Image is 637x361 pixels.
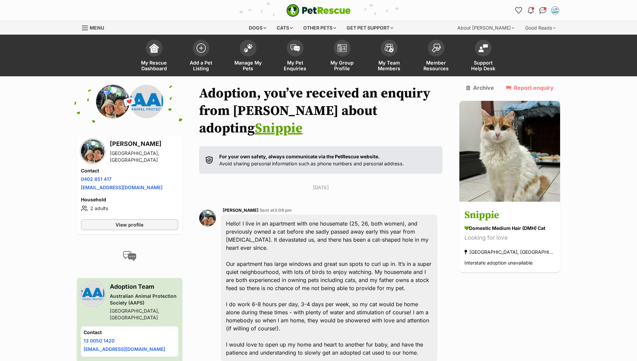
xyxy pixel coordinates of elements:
h4: Contact [84,329,176,336]
strong: For your own safety, always communicate via the PetRescue website. [219,154,380,159]
div: Domestic Medium Hair (DMH) Cat [464,225,555,232]
a: [EMAIL_ADDRESS][DOMAIN_NAME] [84,346,165,352]
a: Favourites [513,5,524,16]
span: My Group Profile [327,60,357,71]
a: My Team Members [366,36,413,76]
img: Taylor Johnson profile pic [81,139,104,163]
span: My Pet Enquiries [280,60,310,71]
h4: Household [81,196,178,203]
img: member-resources-icon-8e73f808a243e03378d46382f2149f9095a855e16c252ad45f914b54edf8863c.svg [431,43,441,52]
img: Adoption Team profile pic [552,7,558,14]
div: [GEOGRAPHIC_DATA], [GEOGRAPHIC_DATA] [110,308,178,321]
div: Get pet support [342,21,398,35]
img: Australian Animal Protection Society (AAPS) profile pic [81,282,104,306]
a: 0402 851 417 [81,176,111,182]
img: logo-e224e6f780fb5917bec1dbf3a21bbac754714ae5b6737aabdf751b685950b380.svg [286,4,351,17]
div: Looking for love [464,234,555,243]
img: manage-my-pets-icon-02211641906a0b7f246fdf0571729dbe1e7629f14944591b6c1af311fb30b64b.svg [243,44,253,52]
img: Taylor Johnson profile pic [96,85,130,118]
div: Good Reads [520,21,560,35]
a: Archive [466,85,494,91]
div: [GEOGRAPHIC_DATA], [GEOGRAPHIC_DATA] [464,248,555,257]
span: Support Help Desk [468,60,498,71]
a: Snippie [255,120,303,137]
a: My Rescue Dashboard [131,36,178,76]
img: add-pet-listing-icon-0afa8454b4691262ce3f59096e99ab1cd57d4a30225e0717b998d2c9b9846f56.svg [196,43,206,53]
a: [EMAIL_ADDRESS][DOMAIN_NAME] [81,185,163,190]
img: group-profile-icon-3fa3cf56718a62981997c0bc7e787c4b2cf8bcc04b72c1350f741eb67cf2f40e.svg [337,44,347,52]
a: Snippie Domestic Medium Hair (DMH) Cat Looking for love [GEOGRAPHIC_DATA], [GEOGRAPHIC_DATA] Inte... [459,203,560,273]
div: Australian Animal Protection Society (AAPS) [110,293,178,306]
a: Support Help Desk [460,36,507,76]
img: notifications-46538b983faf8c2785f20acdc204bb7945ddae34d4c08c2a6579f10ce5e182be.svg [528,7,533,14]
div: About [PERSON_NAME] [453,21,519,35]
div: Cats [272,21,298,35]
a: Report enquiry [506,85,554,91]
img: Snippie [459,101,560,202]
img: dashboard-icon-eb2f2d2d3e046f16d808141f083e7271f6b2e854fb5c12c21221c1fb7104beca.svg [149,43,159,53]
h1: Adoption, you’ve received an enquiry from [PERSON_NAME] about adopting [199,85,443,137]
img: chat-41dd97257d64d25036548639549fe6c8038ab92f7586957e7f3b1b290dea8141.svg [539,7,546,14]
a: Conversations [538,5,548,16]
a: 13 0050 1420 [84,338,115,344]
div: Dogs [244,21,271,35]
h3: Adoption Team [110,282,178,291]
div: Other pets [299,21,341,35]
p: Avoid sharing personal information such as phone numbers and personal address. [219,153,404,167]
a: Add a Pet Listing [178,36,225,76]
a: PetRescue [286,4,351,17]
img: Taylor Johnson profile pic [199,210,216,227]
span: View profile [116,221,143,228]
span: Menu [90,25,104,31]
img: Australian Animal Protection Society (AAPS) profile pic [130,85,163,118]
span: Interstate adoption unavailable [464,260,533,266]
span: [PERSON_NAME] [223,208,259,213]
span: Sent at [260,208,292,213]
span: My Team Members [374,60,404,71]
h3: [PERSON_NAME] [110,139,178,149]
a: My Pet Enquiries [272,36,319,76]
a: Menu [82,21,109,33]
span: My Rescue Dashboard [139,60,169,71]
a: Member Resources [413,36,460,76]
ul: Account quick links [513,5,560,16]
li: 2 adults [81,204,178,212]
p: [DATE] [199,184,443,191]
button: My account [550,5,560,16]
span: 💌 [122,94,137,109]
span: Member Resources [421,60,451,71]
h4: Contact [81,167,178,174]
h3: Snippie [464,208,555,223]
div: [GEOGRAPHIC_DATA], [GEOGRAPHIC_DATA] [110,150,178,163]
span: 3:09 pm [274,208,292,213]
img: help-desk-icon-fdf02630f3aa405de69fd3d07c3f3aa587a6932b1a1747fa1d2bba05be0121f9.svg [479,44,488,52]
a: Manage My Pets [225,36,272,76]
span: Add a Pet Listing [186,60,216,71]
a: View profile [81,219,178,230]
span: Manage My Pets [233,60,263,71]
img: team-members-icon-5396bd8760b3fe7c0b43da4ab00e1e3bb1a5d9ba89233759b79545d2d3fc5d0d.svg [384,44,394,52]
img: conversation-icon-4a6f8262b818ee0b60e3300018af0b2d0b884aa5de6e9bcb8d3d4eeb1a70a7c4.svg [123,251,136,261]
a: My Group Profile [319,36,366,76]
img: pet-enquiries-icon-7e3ad2cf08bfb03b45e93fb7055b45f3efa6380592205ae92323e6603595dc1f.svg [290,44,300,52]
button: Notifications [526,5,536,16]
